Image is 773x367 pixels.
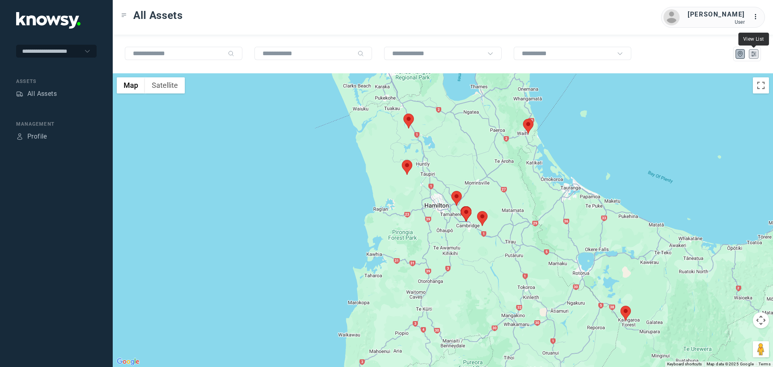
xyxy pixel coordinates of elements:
button: Drag Pegman onto the map to open Street View [753,341,769,357]
div: [PERSON_NAME] [688,10,745,19]
div: Assets [16,90,23,97]
button: Map camera controls [753,312,769,328]
div: Profile [16,133,23,140]
span: All Assets [133,8,183,23]
button: Show satellite imagery [145,77,185,93]
a: Terms (opens in new tab) [759,362,771,366]
button: Toggle fullscreen view [753,77,769,93]
a: AssetsAll Assets [16,89,57,99]
div: Map [737,50,744,58]
div: List [750,50,757,58]
div: Toggle Menu [121,12,127,18]
div: Search [228,50,234,57]
span: View List [743,36,764,42]
a: Open this area in Google Maps (opens a new window) [115,357,141,367]
div: User [688,19,745,25]
img: Application Logo [16,12,81,29]
button: Show street map [117,77,145,93]
img: avatar.png [663,9,680,25]
div: All Assets [27,89,57,99]
div: : [753,12,763,22]
div: Profile [27,132,47,141]
button: Keyboard shortcuts [667,361,702,367]
a: ProfileProfile [16,132,47,141]
img: Google [115,357,141,367]
div: : [753,12,763,23]
tspan: ... [753,14,761,20]
div: Assets [16,78,97,85]
div: Management [16,120,97,128]
div: Search [358,50,364,57]
span: Map data ©2025 Google [707,362,754,366]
